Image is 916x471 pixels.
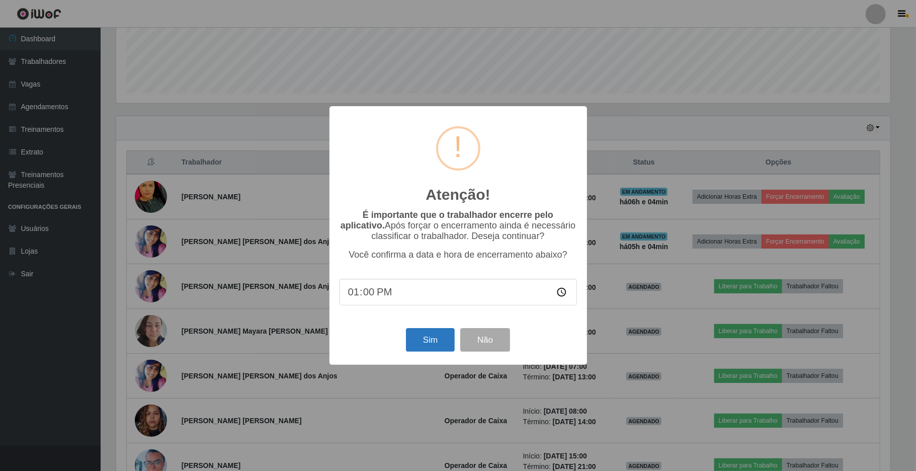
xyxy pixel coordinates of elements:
[340,210,577,242] p: Após forçar o encerramento ainda é necessário classificar o trabalhador. Deseja continuar?
[340,250,577,260] p: Você confirma a data e hora de encerramento abaixo?
[426,186,490,204] h2: Atenção!
[460,328,510,352] button: Não
[341,210,553,230] b: É importante que o trabalhador encerre pelo aplicativo.
[406,328,455,352] button: Sim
